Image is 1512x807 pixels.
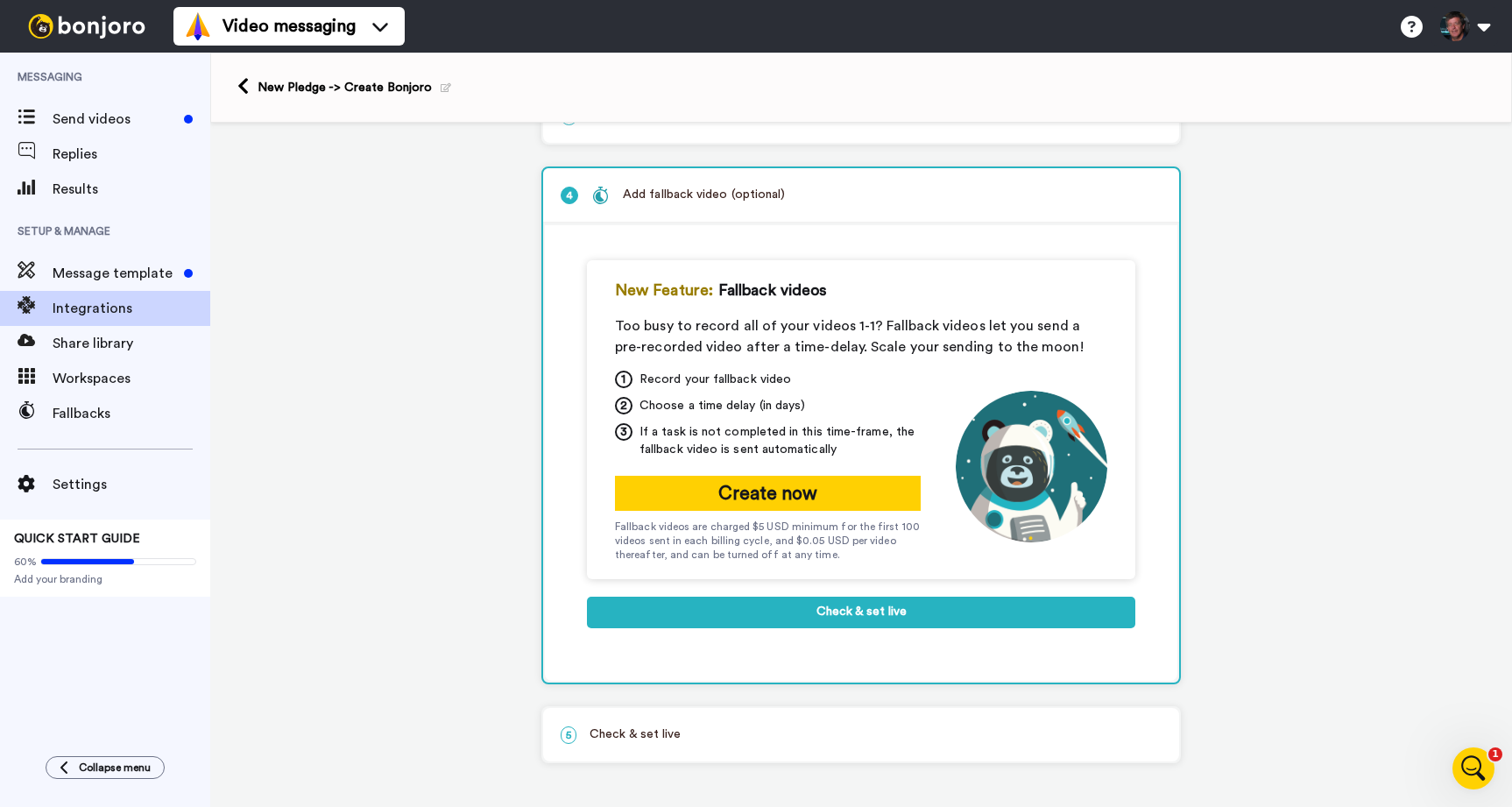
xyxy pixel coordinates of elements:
[77,399,322,536] div: Yes, I saw that new task, but before I was getting tasks for those signing up for my free members...
[1488,747,1502,761] span: 1
[53,298,210,319] span: Integrations
[14,267,287,357] div: Hi [PERSON_NAME], I had a look but only saw one integration with Patreon. That integration did br...
[11,7,45,40] button: go back
[53,144,210,165] span: Replies
[79,230,295,246] div: [PERSON_NAME] joined the conversation
[615,278,713,302] span: New Feature:
[639,397,805,414] span: Choose a time delay (in days)
[55,573,69,587] button: Gif picker
[258,79,451,96] div: New Pledge -> Create Bonjoro
[14,555,37,569] span: 60%
[63,388,336,547] div: Yes, I saw that new task, but before I was getting tasks for those signing up for my free members...
[561,726,1162,744] p: Check & set live
[615,371,632,388] span: 1
[306,7,339,40] button: Home
[1452,747,1494,789] iframe: Intercom live chat
[14,533,140,545] span: QUICK START GUIDE
[53,263,177,284] span: Message template
[639,423,921,458] span: If a task is not completed in this time-frame, the fallback video is sent automatically
[14,572,196,586] span: Add your branding
[14,80,336,227] div: Operator says…
[615,315,1107,357] div: Too busy to record all of your videos 1-1? Fallback videos let you send a pre-recorded video afte...
[53,403,210,424] span: Fallbacks
[956,391,1107,542] img: astronaut-joro.png
[85,9,199,22] h1: [PERSON_NAME]
[28,360,166,371] div: [PERSON_NAME] • 2h ago
[14,267,336,388] div: Johann says…
[14,80,287,213] div: You’ll get replies here and in your email:✉️[PERSON_NAME][EMAIL_ADDRESS][DOMAIN_NAME]Our usual re...
[85,22,174,39] p: Active 45m ago
[541,706,1181,763] div: 5Check & set live
[53,109,177,130] span: Send videos
[28,278,273,346] div: Hi [PERSON_NAME], I had a look but only saw one integration with Patreon. That integration did br...
[50,10,78,38] img: Profile image for Johann
[43,186,125,200] b: A few hours
[299,567,329,595] button: Send a message…
[615,520,921,562] div: Fallback videos are charged $5 USD minimum for the first 100 videos sent in each billing cycle, a...
[15,537,336,567] textarea: Message…
[53,368,210,389] span: Workspaces
[615,397,632,414] span: 2
[28,90,273,159] div: You’ll get replies here and in your email: ✉️
[615,476,921,511] button: Create now
[53,474,210,495] span: Settings
[83,573,97,587] button: Upload attachment
[14,388,336,549] div: Kyle says…
[46,756,165,779] button: Collapse menu
[591,186,785,204] div: Add fallback video (optional)
[79,761,151,775] span: Collapse menu
[561,726,576,744] span: 5
[14,227,336,267] div: Johann says…
[615,423,632,441] span: 3
[56,230,74,247] img: Profile image for Johann
[53,179,210,200] span: Results
[28,168,273,202] div: Our usual reply time 🕒
[561,187,578,204] span: 4
[28,125,267,157] b: [PERSON_NAME][EMAIL_ADDRESS][DOMAIN_NAME]
[27,574,41,588] button: Emoji picker
[223,14,356,39] span: Video messaging
[587,597,1135,628] button: Check & set live
[21,14,152,39] img: bj-logo-header-white.svg
[718,278,827,302] span: Fallback videos
[53,333,210,354] span: Share library
[639,371,791,388] span: Record your fallback video
[184,12,212,40] img: vm-color.svg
